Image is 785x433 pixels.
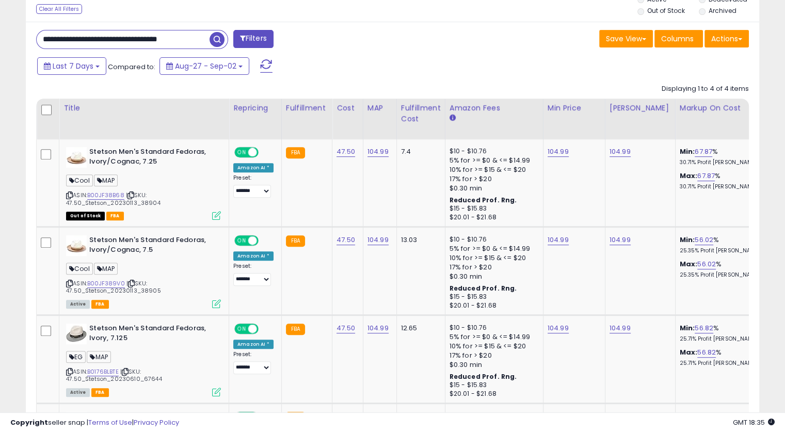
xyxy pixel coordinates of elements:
[337,235,355,245] a: 47.50
[450,114,456,123] small: Amazon Fees.
[257,325,274,333] span: OFF
[450,156,535,165] div: 5% for >= $0 & <= $14.99
[87,191,124,200] a: B00JF38B68
[367,147,389,157] a: 104.99
[680,147,765,166] div: %
[257,148,274,157] span: OFF
[286,103,328,114] div: Fulfillment
[450,253,535,263] div: 10% for >= $15 & <= $20
[450,272,535,281] div: $0.30 min
[680,171,698,181] b: Max:
[450,235,535,244] div: $10 - $10.76
[450,372,517,381] b: Reduced Prof. Rng.
[87,279,125,288] a: B00JF389V0
[66,235,221,307] div: ASIN:
[680,335,765,343] p: 25.71% Profit [PERSON_NAME]
[450,263,535,272] div: 17% for > $20
[66,147,87,168] img: 41ZWJhbVd4L._SL40_.jpg
[10,418,48,427] strong: Copyright
[450,351,535,360] div: 17% for > $20
[401,235,437,245] div: 13.03
[680,235,765,254] div: %
[450,284,517,293] b: Reduced Prof. Rng.
[66,263,93,275] span: Cool
[367,103,392,114] div: MAP
[680,183,765,190] p: 30.71% Profit [PERSON_NAME]
[66,147,221,219] div: ASIN:
[66,351,86,363] span: EG
[610,103,671,114] div: [PERSON_NAME]
[704,30,749,47] button: Actions
[610,323,631,333] a: 104.99
[654,30,703,47] button: Columns
[599,30,653,47] button: Save View
[680,360,765,367] p: 25.71% Profit [PERSON_NAME]
[66,324,87,344] img: 51Quy5Jbe9L._SL40_.jpg
[134,418,179,427] a: Privacy Policy
[450,301,535,310] div: $20.01 - $21.68
[450,324,535,332] div: $10 - $10.76
[675,99,773,139] th: The percentage added to the cost of goods (COGS) that forms the calculator for Min & Max prices.
[708,6,736,15] label: Archived
[610,147,631,157] a: 104.99
[10,418,179,428] div: seller snap | |
[680,324,765,343] div: %
[450,360,535,370] div: $0.30 min
[680,103,769,114] div: Markup on Cost
[610,235,631,245] a: 104.99
[233,103,277,114] div: Repricing
[89,324,215,345] b: Stetson Men's Standard Fedoras, Ivory, 7.125
[94,263,118,275] span: MAP
[37,57,106,75] button: Last 7 Days
[66,388,90,397] span: All listings currently available for purchase on Amazon
[337,323,355,333] a: 47.50
[63,103,225,114] div: Title
[66,324,221,395] div: ASIN:
[89,147,215,169] b: Stetson Men's Standard Fedoras, Ivory/Cognac, 7.25
[450,103,539,114] div: Amazon Fees
[233,251,274,261] div: Amazon AI *
[450,293,535,301] div: $15 - $15.83
[235,236,248,245] span: ON
[647,6,685,15] label: Out of Stock
[337,147,355,157] a: 47.50
[697,259,716,269] a: 56.02
[88,418,132,427] a: Terms of Use
[680,147,695,156] b: Min:
[66,212,105,220] span: All listings that are currently out of stock and unavailable for purchase on Amazon
[106,212,124,220] span: FBA
[401,103,441,124] div: Fulfillment Cost
[695,323,713,333] a: 56.82
[680,348,765,367] div: %
[235,148,248,157] span: ON
[401,324,437,333] div: 12.65
[680,247,765,254] p: 25.35% Profit [PERSON_NAME]
[450,165,535,174] div: 10% for >= $15 & <= $20
[697,347,716,358] a: 56.82
[450,342,535,351] div: 10% for >= $15 & <= $20
[87,367,119,376] a: B0176BLBTE
[66,367,162,383] span: | SKU: 47.50_Stetson_20230610_67644
[367,323,389,333] a: 104.99
[697,171,715,181] a: 67.87
[87,351,111,363] span: MAP
[680,347,698,357] b: Max:
[233,263,274,286] div: Preset:
[233,174,274,198] div: Preset:
[91,300,109,309] span: FBA
[695,147,712,157] a: 67.87
[450,184,535,193] div: $0.30 min
[450,196,517,204] b: Reduced Prof. Rng.
[548,147,569,157] a: 104.99
[450,213,535,222] div: $20.01 - $21.68
[233,30,274,48] button: Filters
[680,260,765,279] div: %
[233,340,274,349] div: Amazon AI *
[450,244,535,253] div: 5% for >= $0 & <= $14.99
[94,174,118,186] span: MAP
[66,279,161,295] span: | SKU: 47.50_Stetson_20230113_38905
[450,147,535,156] div: $10 - $10.76
[91,388,109,397] span: FBA
[680,323,695,333] b: Min:
[450,174,535,184] div: 17% for > $20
